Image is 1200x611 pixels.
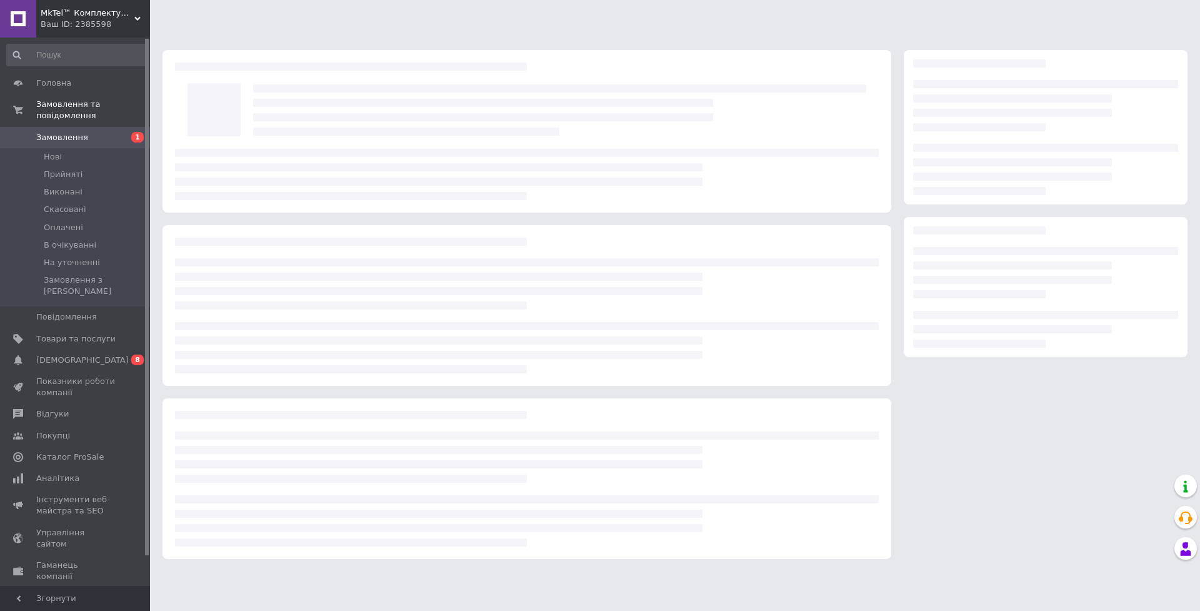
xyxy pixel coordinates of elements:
[44,275,146,297] span: Замовлення з [PERSON_NAME]
[36,408,69,420] span: Відгуки
[36,473,79,484] span: Аналітика
[36,333,116,345] span: Товари та послуги
[36,311,97,323] span: Повідомлення
[41,19,150,30] div: Ваш ID: 2385598
[44,169,82,180] span: Прийняті
[36,376,116,398] span: Показники роботи компанії
[44,151,62,163] span: Нові
[36,355,129,366] span: [DEMOGRAPHIC_DATA]
[131,132,144,143] span: 1
[36,430,70,442] span: Покупці
[36,527,116,550] span: Управління сайтом
[44,222,83,233] span: Оплачені
[36,494,116,517] span: Інструменти веб-майстра та SEO
[44,257,100,268] span: На уточненні
[41,8,134,19] span: MkTel™ Комплектуючі для мобільних телефонів
[36,132,88,143] span: Замовлення
[36,560,116,582] span: Гаманець компанії
[36,78,71,89] span: Головна
[44,204,86,215] span: Скасовані
[6,44,147,66] input: Пошук
[36,99,150,121] span: Замовлення та повідомлення
[44,186,82,198] span: Виконані
[131,355,144,365] span: 8
[44,240,96,251] span: В очікуванні
[36,452,104,463] span: Каталог ProSale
